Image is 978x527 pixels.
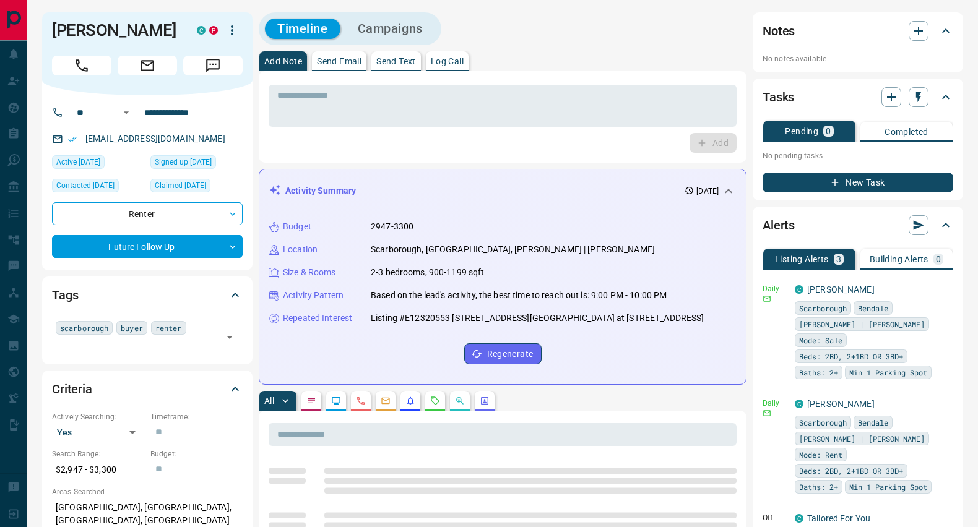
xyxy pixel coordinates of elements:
p: Send Text [376,57,416,66]
h1: [PERSON_NAME] [52,20,178,40]
svg: Opportunities [455,396,465,406]
div: Criteria [52,374,243,404]
svg: Emails [381,396,391,406]
p: Size & Rooms [283,266,336,279]
a: Tailored For You [807,513,870,523]
h2: Criteria [52,379,92,399]
span: Baths: 2+ [799,481,838,493]
p: Send Email [317,57,361,66]
p: Location [283,243,318,256]
button: Regenerate [464,343,542,364]
p: Areas Searched: [52,486,243,497]
div: Renter [52,202,243,225]
span: Claimed [DATE] [155,179,206,192]
span: Beds: 2BD, 2+1BD OR 3BD+ [799,465,903,477]
svg: Email [763,294,771,303]
span: Message [183,56,243,75]
button: Campaigns [345,19,435,39]
button: Open [221,328,238,346]
span: Scarborough [799,302,847,314]
div: condos.ca [197,26,206,35]
p: Search Range: [52,448,144,460]
span: Active [DATE] [56,156,100,168]
p: Daily [763,283,787,294]
span: Scarborough [799,416,847,429]
p: Listing #E12320553 [STREET_ADDRESS][GEOGRAPHIC_DATA] at [STREET_ADDRESS] [371,312,704,325]
p: Timeframe: [150,411,243,422]
span: Min 1 Parking Spot [849,366,927,379]
svg: Agent Actions [480,396,490,406]
p: Scarborough, [GEOGRAPHIC_DATA], [PERSON_NAME] | [PERSON_NAME] [371,243,655,256]
span: Bendale [858,302,888,314]
div: Yes [52,422,144,442]
span: Baths: 2+ [799,366,838,379]
div: Tue Aug 12 2025 [52,179,144,196]
svg: Listing Alerts [405,396,415,406]
span: Beds: 2BD, 2+1BD OR 3BD+ [799,350,903,362]
p: $2,947 - $3,300 [52,460,144,480]
h2: Tags [52,285,78,305]
a: [PERSON_NAME] [807,399,875,409]
div: Tags [52,280,243,310]
span: Email [118,56,177,75]
p: No pending tasks [763,147,953,165]
div: condos.ca [795,514,803,523]
span: buyer [121,322,143,334]
span: Mode: Rent [799,448,842,461]
span: renter [155,322,182,334]
div: Notes [763,16,953,46]
p: Activity Summary [285,184,356,197]
p: Building Alerts [870,255,928,263]
p: [DATE] [696,186,719,197]
p: Activity Pattern [283,289,344,302]
p: 0 [826,127,831,135]
span: Bendale [858,416,888,429]
p: Budget [283,220,311,233]
div: Tue Aug 12 2025 [150,179,243,196]
p: 2947-3300 [371,220,413,233]
p: Repeated Interest [283,312,352,325]
span: Min 1 Parking Spot [849,481,927,493]
h2: Alerts [763,215,795,235]
div: Tue Sep 21 2021 [150,155,243,173]
div: Tasks [763,82,953,112]
div: property.ca [209,26,218,35]
p: Budget: [150,448,243,460]
span: [PERSON_NAME] | [PERSON_NAME] [799,432,925,445]
a: [PERSON_NAME] [807,285,875,294]
span: Mode: Sale [799,334,842,346]
div: Future Follow Up [52,235,243,258]
p: Log Call [431,57,464,66]
h2: Tasks [763,87,794,107]
svg: Lead Browsing Activity [331,396,341,406]
p: 0 [936,255,941,263]
p: Listing Alerts [775,255,829,263]
span: Call [52,56,111,75]
p: 3 [836,255,841,263]
svg: Calls [356,396,366,406]
svg: Notes [306,396,316,406]
div: Alerts [763,210,953,240]
p: Daily [763,398,787,409]
span: Signed up [DATE] [155,156,212,168]
div: Activity Summary[DATE] [269,179,736,202]
button: New Task [763,173,953,192]
p: Pending [785,127,818,135]
p: Off [763,512,787,523]
svg: Email Verified [68,135,77,144]
button: Timeline [265,19,340,39]
svg: Requests [430,396,440,406]
div: Mon Aug 11 2025 [52,155,144,173]
p: Actively Searching: [52,411,144,422]
span: scarborough [60,322,108,334]
p: Add Note [264,57,302,66]
div: condos.ca [795,400,803,408]
p: No notes available [763,53,953,64]
span: [PERSON_NAME] | [PERSON_NAME] [799,318,925,330]
p: Based on the lead's activity, the best time to reach out is: 9:00 PM - 10:00 PM [371,289,667,302]
p: 2-3 bedrooms, 900-1199 sqft [371,266,485,279]
svg: Email [763,409,771,418]
p: Completed [885,127,928,136]
button: Open [119,105,134,120]
p: All [264,396,274,405]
